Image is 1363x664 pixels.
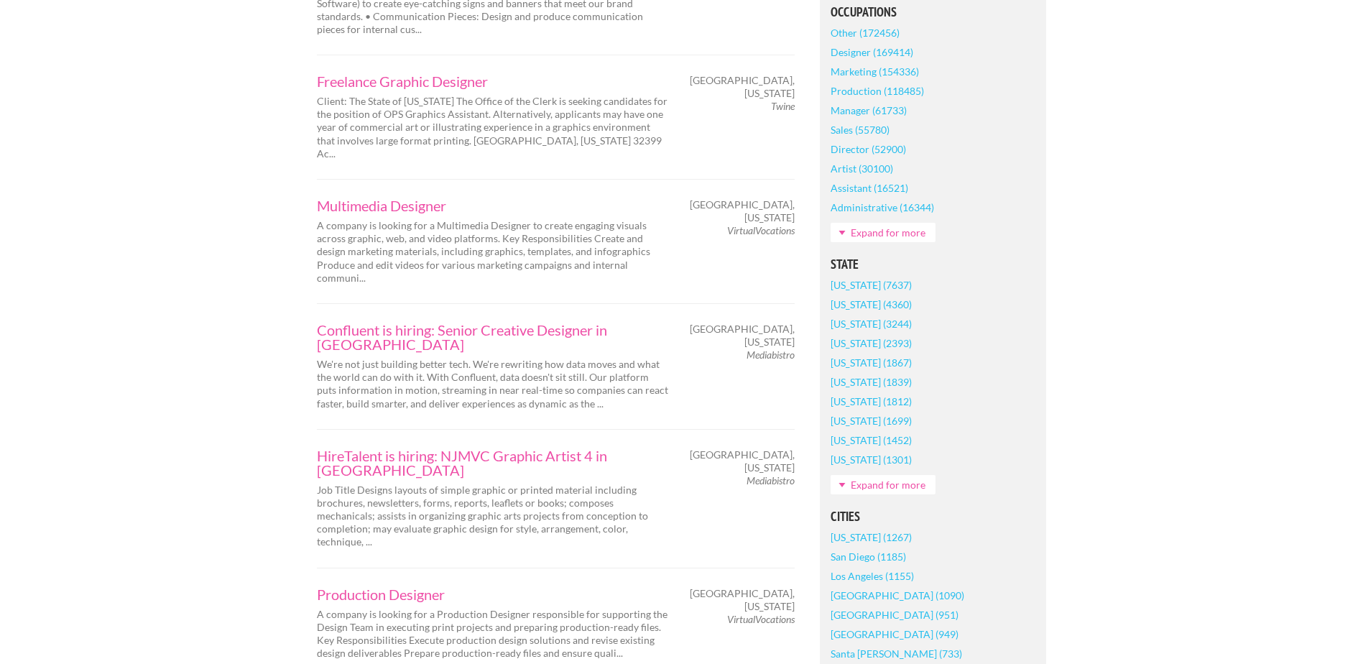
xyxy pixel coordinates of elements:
span: [GEOGRAPHIC_DATA], [US_STATE] [690,448,795,474]
a: Multimedia Designer [317,198,669,213]
a: Other (172456) [831,23,900,42]
a: Santa [PERSON_NAME] (733) [831,644,962,663]
span: [GEOGRAPHIC_DATA], [US_STATE] [690,198,795,224]
a: [US_STATE] (4360) [831,295,912,314]
p: We're not just building better tech. We're rewriting how data moves and what the world can do wit... [317,358,669,410]
a: Expand for more [831,475,935,494]
span: [GEOGRAPHIC_DATA], [US_STATE] [690,74,795,100]
a: [US_STATE] (1812) [831,392,912,411]
a: [GEOGRAPHIC_DATA] (951) [831,605,958,624]
em: Mediabistro [747,349,795,361]
a: San Diego (1185) [831,547,906,566]
a: Confluent is hiring: Senior Creative Designer in [GEOGRAPHIC_DATA] [317,323,669,351]
a: [GEOGRAPHIC_DATA] (1090) [831,586,964,605]
a: Designer (169414) [831,42,913,62]
h5: Cities [831,510,1035,523]
p: A company is looking for a Multimedia Designer to create engaging visuals across graphic, web, an... [317,219,669,285]
a: Production (118485) [831,81,924,101]
a: Freelance Graphic Designer [317,74,669,88]
a: Manager (61733) [831,101,907,120]
a: Production Designer [317,587,669,601]
a: [US_STATE] (1699) [831,411,912,430]
a: Assistant (16521) [831,178,908,198]
a: Marketing (154336) [831,62,919,81]
a: Director (52900) [831,139,906,159]
em: Mediabistro [747,474,795,487]
a: [US_STATE] (1867) [831,353,912,372]
a: [GEOGRAPHIC_DATA] (949) [831,624,958,644]
a: Sales (55780) [831,120,890,139]
em: VirtualVocations [727,224,795,236]
p: Job Title Designs layouts of simple graphic or printed material including brochures, newsletters,... [317,484,669,549]
a: HireTalent is hiring: NJMVC Graphic Artist 4 in [GEOGRAPHIC_DATA] [317,448,669,477]
a: [US_STATE] (2393) [831,333,912,353]
a: [US_STATE] (1839) [831,372,912,392]
a: [US_STATE] (7637) [831,275,912,295]
h5: Occupations [831,6,1035,19]
p: A company is looking for a Production Designer responsible for supporting the Design Team in exec... [317,608,669,660]
a: [US_STATE] (1452) [831,430,912,450]
em: Twine [771,100,795,112]
a: Artist (30100) [831,159,893,178]
em: VirtualVocations [727,613,795,625]
a: Expand for more [831,223,935,242]
span: [GEOGRAPHIC_DATA], [US_STATE] [690,587,795,613]
a: [US_STATE] (3244) [831,314,912,333]
p: Client: The State of [US_STATE] The Office of the Clerk is seeking candidates for the position of... [317,95,669,160]
a: Administrative (16344) [831,198,934,217]
a: [US_STATE] (1267) [831,527,912,547]
span: [GEOGRAPHIC_DATA], [US_STATE] [690,323,795,349]
a: Los Angeles (1155) [831,566,914,586]
h5: State [831,258,1035,271]
a: [US_STATE] (1301) [831,450,912,469]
